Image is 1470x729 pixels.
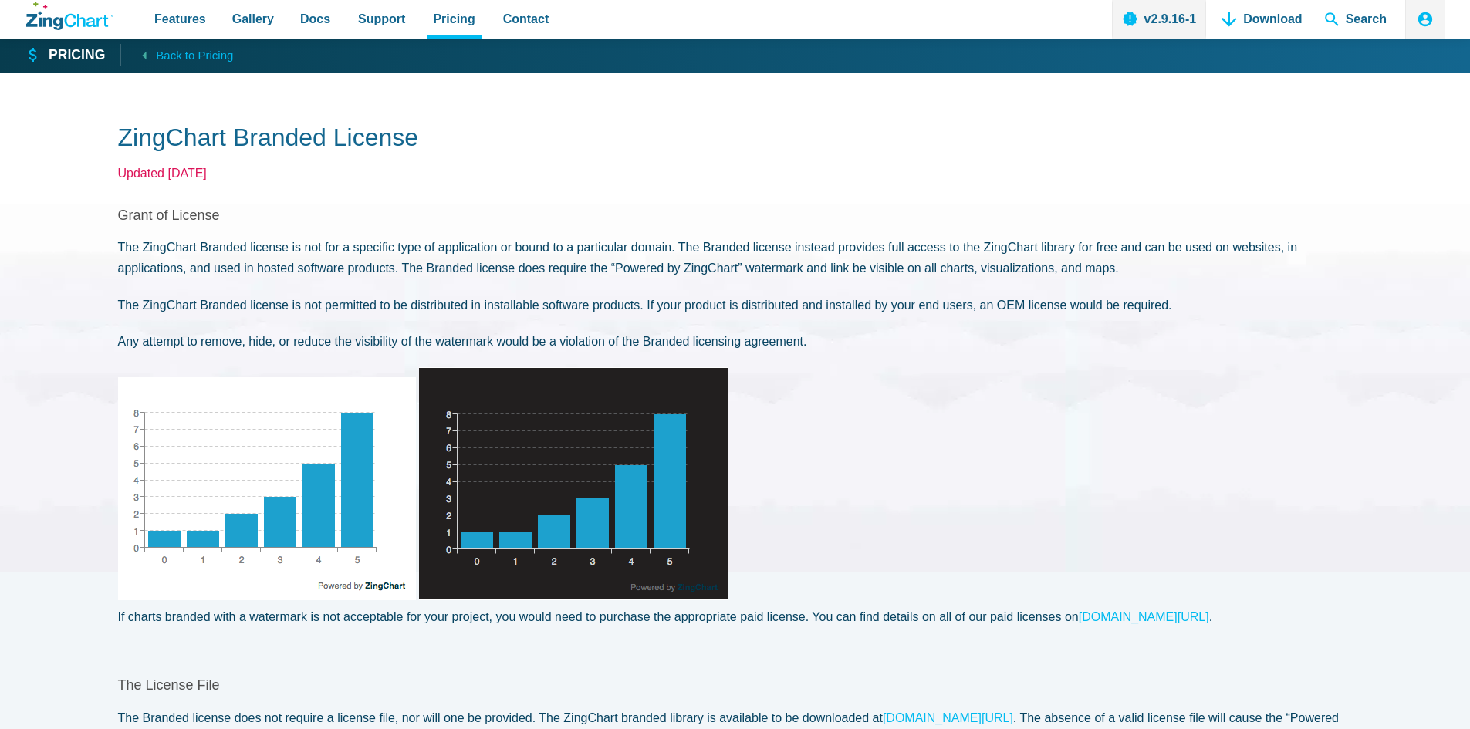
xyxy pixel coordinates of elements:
[118,606,1353,627] p: If charts branded with a watermark is not acceptable for your project, you would need to purchase...
[118,295,1353,316] p: The ZingChart Branded license is not permitted to be distributed in installable software products...
[118,237,1353,278] p: The ZingChart Branded license is not for a specific type of application or bound to a particular ...
[156,46,233,66] span: Back to Pricing
[118,677,1353,694] h2: The License File
[118,122,1353,157] h1: ZingChart Branded License
[118,207,1353,224] h2: Grant of License
[49,49,105,62] strong: Pricing
[26,46,105,65] a: Pricing
[883,711,1013,724] a: [DOMAIN_NAME][URL]
[433,8,475,29] span: Pricing
[1079,610,1209,623] a: [DOMAIN_NAME][URL]
[120,44,233,66] a: Back to Pricing
[118,331,1353,352] p: Any attempt to remove, hide, or reduce the visibility of the watermark would be a violation of th...
[118,163,1353,184] p: Updated [DATE]
[300,8,330,29] span: Docs
[154,8,206,29] span: Features
[118,377,416,600] img: Light theme watermark example
[503,8,549,29] span: Contact
[26,2,113,30] a: ZingChart Logo. Click to return to the homepage
[358,8,405,29] span: Support
[232,8,274,29] span: Gallery
[419,367,728,600] img: Dark theme watermark example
